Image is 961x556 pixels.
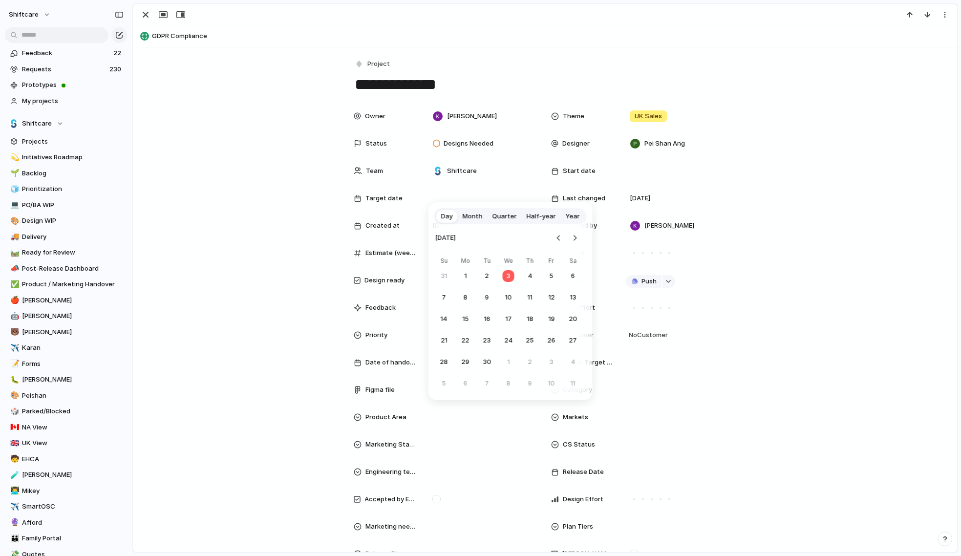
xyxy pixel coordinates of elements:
button: Tuesday, October 7th, 2025 [478,375,496,392]
button: Thursday, September 18th, 2025 [521,310,539,328]
button: Thursday, September 4th, 2025 [521,267,539,285]
span: Day [441,212,453,221]
button: Half-year [522,209,561,224]
button: Monday, September 15th, 2025 [457,310,474,328]
button: Monday, October 6th, 2025 [457,375,474,392]
button: Sunday, September 28th, 2025 [435,353,453,371]
button: Tuesday, September 30th, 2025 [478,353,496,371]
span: Year [566,212,580,221]
span: Month [463,212,483,221]
th: Saturday [564,257,582,267]
button: Tuesday, September 16th, 2025 [478,310,496,328]
button: Sunday, September 7th, 2025 [435,289,453,306]
button: Wednesday, September 24th, 2025 [500,332,517,349]
button: Wednesday, September 17th, 2025 [500,310,517,328]
button: Quarter [488,209,522,224]
button: Saturday, September 20th, 2025 [564,310,582,328]
button: Saturday, October 11th, 2025 [564,375,582,392]
th: Sunday [435,257,453,267]
th: Tuesday [478,257,496,267]
button: Monday, September 8th, 2025 [457,289,474,306]
button: Saturday, September 13th, 2025 [564,289,582,306]
button: Tuesday, September 2nd, 2025 [478,267,496,285]
button: Monday, September 29th, 2025 [457,353,474,371]
button: Tuesday, September 9th, 2025 [478,289,496,306]
button: Thursday, October 2nd, 2025 [521,353,539,371]
button: Saturday, September 6th, 2025 [564,267,582,285]
button: Year [561,209,585,224]
button: Friday, September 5th, 2025 [543,267,560,285]
button: Month [458,209,488,224]
button: Thursday, September 11th, 2025 [521,289,539,306]
button: Wednesday, October 1st, 2025 [500,353,517,371]
span: [DATE] [435,227,456,249]
button: Friday, September 19th, 2025 [543,310,560,328]
button: Saturday, September 27th, 2025 [564,332,582,349]
th: Wednesday [500,257,517,267]
button: Monday, September 22nd, 2025 [457,332,474,349]
button: Tuesday, September 23rd, 2025 [478,332,496,349]
table: September 2025 [435,257,582,392]
button: Sunday, September 14th, 2025 [435,310,453,328]
button: Wednesday, October 8th, 2025 [500,375,517,392]
button: Sunday, September 21st, 2025 [435,332,453,349]
button: Go to the Next Month [568,231,582,245]
button: Monday, September 1st, 2025 [457,267,474,285]
button: Today, Wednesday, September 3rd, 2025 [500,267,517,285]
span: Half-year [527,212,556,221]
button: Friday, September 26th, 2025 [543,332,560,349]
button: Sunday, August 31st, 2025 [435,267,453,285]
button: Friday, September 12th, 2025 [543,289,560,306]
th: Thursday [521,257,539,267]
th: Friday [543,257,560,267]
th: Monday [457,257,474,267]
button: Sunday, October 5th, 2025 [435,375,453,392]
button: Day [436,209,458,224]
button: Friday, October 10th, 2025 [543,375,560,392]
button: Friday, October 3rd, 2025 [543,353,560,371]
button: Thursday, September 25th, 2025 [521,332,539,349]
button: Thursday, October 9th, 2025 [521,375,539,392]
span: Quarter [492,212,517,221]
button: Wednesday, September 10th, 2025 [500,289,517,306]
button: Go to the Previous Month [552,231,566,245]
button: Saturday, October 4th, 2025 [564,353,582,371]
